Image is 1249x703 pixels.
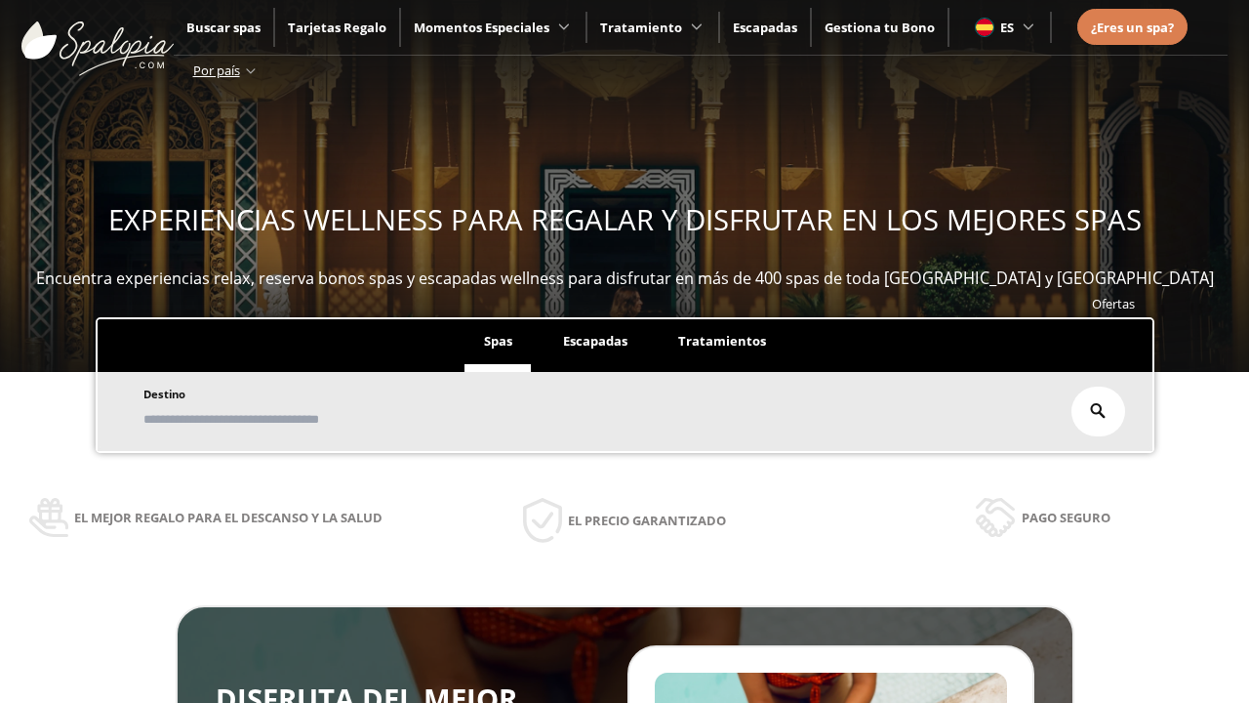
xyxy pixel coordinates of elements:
a: Gestiona tu Bono [825,19,935,36]
span: Por país [193,62,240,79]
a: ¿Eres un spa? [1091,17,1174,38]
span: Pago seguro [1022,507,1110,528]
span: ¿Eres un spa? [1091,19,1174,36]
span: EXPERIENCIAS WELLNESS PARA REGALAR Y DISFRUTAR EN LOS MEJORES SPAS [108,200,1142,239]
span: Encuentra experiencias relax, reserva bonos spas y escapadas wellness para disfrutar en más de 40... [36,268,1214,289]
span: Tratamientos [678,332,766,350]
img: ImgLogoSpalopia.BvClDcEz.svg [21,2,174,76]
a: Buscar spas [186,19,261,36]
span: El precio garantizado [568,510,726,531]
a: Tarjetas Regalo [288,19,386,36]
span: Spas [484,332,512,350]
a: Ofertas [1092,295,1135,312]
a: Escapadas [733,19,797,36]
span: Destino [143,387,185,401]
span: Escapadas [563,332,627,350]
span: El mejor regalo para el descanso y la salud [74,507,383,528]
